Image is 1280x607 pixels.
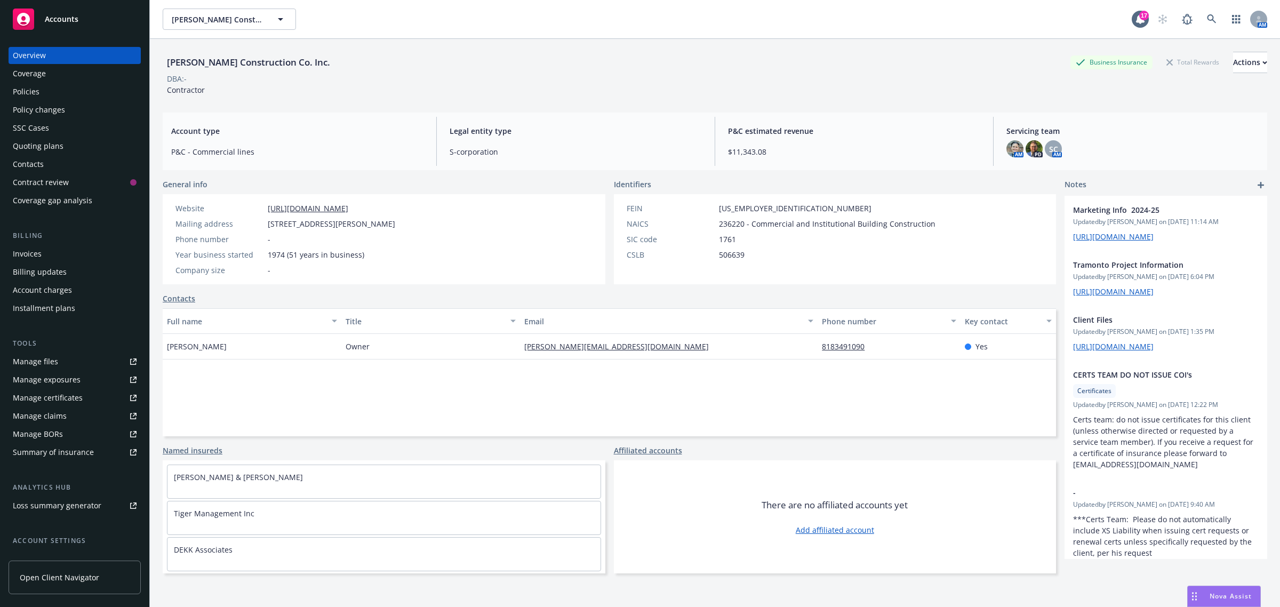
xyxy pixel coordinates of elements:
[346,316,504,327] div: Title
[1073,514,1259,558] p: ***Certs Team: Please do not automatically include XS Liability when issuing cert requests or ren...
[167,316,325,327] div: Full name
[1006,140,1023,157] img: photo
[1073,327,1259,337] span: Updated by [PERSON_NAME] on [DATE] 1:35 PM
[524,316,802,327] div: Email
[818,308,961,334] button: Phone number
[728,125,980,137] span: P&C estimated revenue
[627,218,715,229] div: NAICS
[9,47,141,64] a: Overview
[9,230,141,241] div: Billing
[9,389,141,406] a: Manage certificates
[13,282,72,299] div: Account charges
[268,234,270,245] span: -
[1073,204,1231,215] span: Marketing Info 2024-25
[13,101,65,118] div: Policy changes
[9,174,141,191] a: Contract review
[520,308,818,334] button: Email
[13,245,42,262] div: Invoices
[524,341,717,352] a: [PERSON_NAME][EMAIL_ADDRESS][DOMAIN_NAME]
[1070,55,1153,69] div: Business Insurance
[762,499,908,512] span: There are no affiliated accounts yet
[9,156,141,173] a: Contacts
[822,316,945,327] div: Phone number
[1201,9,1222,30] a: Search
[268,203,348,213] a: [URL][DOMAIN_NAME]
[728,146,980,157] span: $11,343.08
[627,203,715,214] div: FEIN
[1188,586,1201,606] div: Drag to move
[171,125,423,137] span: Account type
[9,444,141,461] a: Summary of insurance
[175,203,263,214] div: Website
[719,218,935,229] span: 236220 - Commercial and Institutional Building Construction
[13,353,58,370] div: Manage files
[961,308,1056,334] button: Key contact
[9,4,141,34] a: Accounts
[719,234,736,245] span: 1761
[1065,361,1267,478] div: CERTS TEAM DO NOT ISSUE COI'sCertificatesUpdatedby [PERSON_NAME] on [DATE] 12:22 PMCerts team: do...
[1065,196,1267,251] div: Marketing Info 2024-25Updatedby [PERSON_NAME] on [DATE] 11:14 AM[URL][DOMAIN_NAME]
[614,179,651,190] span: Identifiers
[1226,9,1247,30] a: Switch app
[13,371,81,388] div: Manage exposures
[1077,386,1111,396] span: Certificates
[1065,306,1267,361] div: Client FilesUpdatedby [PERSON_NAME] on [DATE] 1:35 PM[URL][DOMAIN_NAME]
[341,308,520,334] button: Title
[9,263,141,281] a: Billing updates
[9,245,141,262] a: Invoices
[13,47,46,64] div: Overview
[9,550,141,568] a: Service team
[719,203,871,214] span: [US_EMPLOYER_IDENTIFICATION_NUMBER]
[13,138,63,155] div: Quoting plans
[1233,52,1267,73] button: Actions
[174,472,303,482] a: [PERSON_NAME] & [PERSON_NAME]
[268,265,270,276] span: -
[13,192,92,209] div: Coverage gap analysis
[614,445,682,456] a: Affiliated accounts
[163,55,334,69] div: [PERSON_NAME] Construction Co. Inc.
[9,119,141,137] a: SSC Cases
[1073,231,1154,242] a: [URL][DOMAIN_NAME]
[172,14,264,25] span: [PERSON_NAME] Construction Co. Inc.
[20,572,99,583] span: Open Client Navigator
[9,83,141,100] a: Policies
[796,524,874,536] a: Add affiliated account
[719,249,745,260] span: 506639
[1065,179,1086,191] span: Notes
[268,218,395,229] span: [STREET_ADDRESS][PERSON_NAME]
[9,338,141,349] div: Tools
[9,353,141,370] a: Manage files
[9,101,141,118] a: Policy changes
[13,550,59,568] div: Service team
[167,85,205,95] span: Contractor
[9,65,141,82] a: Coverage
[1073,272,1259,282] span: Updated by [PERSON_NAME] on [DATE] 6:04 PM
[13,156,44,173] div: Contacts
[1073,414,1255,469] span: Certs team: do not issue certificates for this client (unless otherwise directed or requested by ...
[822,341,873,352] a: 8183491090
[1254,179,1267,191] a: add
[13,83,39,100] div: Policies
[1073,369,1231,380] span: CERTS TEAM DO NOT ISSUE COI's
[1073,314,1231,325] span: Client Files
[13,263,67,281] div: Billing updates
[9,426,141,443] a: Manage BORs
[346,341,370,352] span: Owner
[1161,55,1225,69] div: Total Rewards
[1065,251,1267,306] div: Tramonto Project InformationUpdatedby [PERSON_NAME] on [DATE] 6:04 PM[URL][DOMAIN_NAME]
[163,308,341,334] button: Full name
[975,341,988,352] span: Yes
[9,371,141,388] span: Manage exposures
[9,300,141,317] a: Installment plans
[9,536,141,546] div: Account settings
[1006,125,1259,137] span: Servicing team
[1152,9,1173,30] a: Start snowing
[13,65,46,82] div: Coverage
[1073,341,1154,352] a: [URL][DOMAIN_NAME]
[163,9,296,30] button: [PERSON_NAME] Construction Co. Inc.
[13,444,94,461] div: Summary of insurance
[268,249,364,260] span: 1974 (51 years in business)
[175,234,263,245] div: Phone number
[175,218,263,229] div: Mailing address
[174,545,233,555] a: DEKK Associates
